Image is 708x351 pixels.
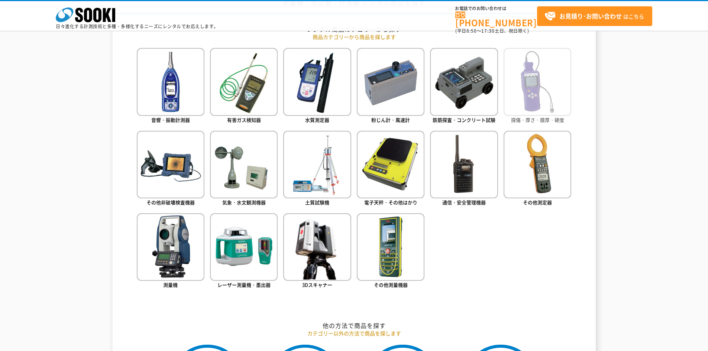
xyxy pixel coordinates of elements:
[357,48,424,125] a: 粉じん計・風速計
[283,131,351,198] img: 土質試験機
[481,27,495,34] span: 17:30
[357,213,424,290] a: その他測量機器
[302,281,332,288] span: 3Dスキャナー
[364,199,417,206] span: 電子天秤・その他はかり
[504,48,571,125] a: 探傷・厚さ・膜厚・硬度
[210,48,278,125] a: 有害ガス検知器
[433,116,495,123] span: 鉄筋探査・コンクリート試験
[210,48,278,116] img: 有害ガス検知器
[137,48,204,125] a: 音響・振動計測器
[210,213,278,281] img: レーザー測量機・墨出器
[537,6,652,26] a: お見積り･お問い合わせはこちら
[283,131,351,208] a: 土質試験機
[222,199,266,206] span: 気象・水文観測機器
[455,6,537,11] span: お電話でのお問い合わせは
[430,131,498,208] a: 通信・安全管理機器
[357,131,424,208] a: 電子天秤・その他はかり
[283,213,351,290] a: 3Dスキャナー
[357,213,424,281] img: その他測量機器
[305,199,329,206] span: 土質試験機
[283,213,351,281] img: 3Dスキャナー
[357,131,424,198] img: 電子天秤・その他はかり
[146,199,195,206] span: その他非破壊検査機器
[504,131,571,208] a: その他測定器
[210,131,278,208] a: 気象・水文観測機器
[137,329,572,337] p: カテゴリー以外の方法で商品を探します
[466,27,477,34] span: 8:50
[523,199,552,206] span: その他測定器
[283,48,351,125] a: 水質測定器
[544,11,644,22] span: はこちら
[56,24,219,29] p: 日々進化する計測技術と多種・多様化するニーズにレンタルでお応えします。
[430,48,498,116] img: 鉄筋探査・コンクリート試験
[504,48,571,116] img: 探傷・厚さ・膜厚・硬度
[137,131,204,198] img: その他非破壊検査機器
[137,213,204,290] a: 測量機
[511,116,564,123] span: 探傷・厚さ・膜厚・硬度
[137,33,572,41] p: 商品カテゴリーから商品を探します
[357,48,424,116] img: 粉じん計・風速計
[305,116,329,123] span: 水質測定器
[137,322,572,329] h2: 他の方法で商品を探す
[430,48,498,125] a: 鉄筋探査・コンクリート試験
[374,281,408,288] span: その他測量機器
[151,116,190,123] span: 音響・振動計測器
[442,199,486,206] span: 通信・安全管理機器
[455,27,529,34] span: (平日 ～ 土日、祝日除く)
[137,213,204,281] img: 測量機
[163,281,178,288] span: 測量機
[559,12,622,20] strong: お見積り･お問い合わせ
[371,116,410,123] span: 粉じん計・風速計
[283,48,351,116] img: 水質測定器
[137,48,204,116] img: 音響・振動計測器
[227,116,261,123] span: 有害ガス検知器
[137,131,204,208] a: その他非破壊検査機器
[210,213,278,290] a: レーザー測量機・墨出器
[504,131,571,198] img: その他測定器
[217,281,271,288] span: レーザー測量機・墨出器
[210,131,278,198] img: 気象・水文観測機器
[430,131,498,198] img: 通信・安全管理機器
[455,12,537,27] a: [PHONE_NUMBER]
